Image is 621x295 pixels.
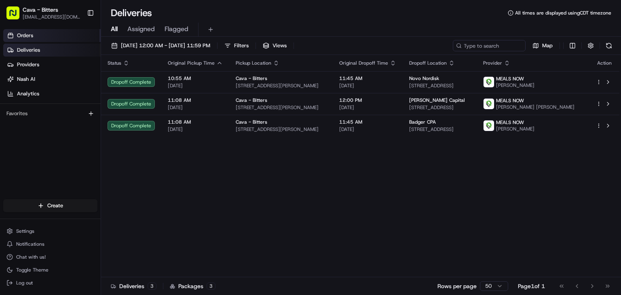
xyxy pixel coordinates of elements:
[127,24,155,34] span: Assigned
[3,107,97,120] div: Favorites
[25,147,86,153] span: Wisdom [PERSON_NAME]
[17,90,39,97] span: Analytics
[409,75,439,82] span: Novo Nordisk
[57,200,98,206] a: Powered byPylon
[339,60,388,66] span: Original Dropoff Time
[518,282,545,290] div: Page 1 of 1
[168,75,223,82] span: 10:55 AM
[8,105,52,111] div: Past conversations
[8,117,21,130] img: Cava Bitters
[3,225,97,237] button: Settings
[207,282,215,290] div: 3
[496,119,524,126] span: MEALS NOW
[236,97,267,103] span: Cava - Bitters
[168,60,215,66] span: Original Pickup Time
[236,126,326,133] span: [STREET_ADDRESS][PERSON_NAME]
[496,82,534,88] span: [PERSON_NAME]
[3,73,101,86] a: Nash AI
[17,46,40,54] span: Deliveries
[529,40,556,51] button: Map
[23,14,80,20] span: [EMAIL_ADDRESS][DOMAIN_NAME]
[339,104,396,111] span: [DATE]
[21,52,133,60] input: Clear
[409,97,465,103] span: [PERSON_NAME] Capital
[236,60,271,66] span: Pickup Location
[68,181,75,188] div: 💻
[236,104,326,111] span: [STREET_ADDRESS][PERSON_NAME]
[339,75,396,82] span: 11:45 AM
[3,277,97,289] button: Log out
[236,82,326,89] span: [STREET_ADDRESS][PERSON_NAME]
[17,76,35,83] span: Nash AI
[168,82,223,89] span: [DATE]
[409,126,471,133] span: [STREET_ADDRESS]
[125,103,147,113] button: See all
[3,3,84,23] button: Cava - Bitters[EMAIL_ADDRESS][DOMAIN_NAME]
[111,282,156,290] div: Deliveries
[409,82,471,89] span: [STREET_ADDRESS]
[453,40,526,51] input: Type to search
[80,200,98,206] span: Pylon
[8,32,147,45] p: Welcome 👋
[168,104,223,111] span: [DATE]
[65,177,133,192] a: 💻API Documentation
[542,42,553,49] span: Map
[496,126,534,132] span: [PERSON_NAME]
[409,104,471,111] span: [STREET_ADDRESS]
[17,77,32,91] img: 8571987876998_91fb9ceb93ad5c398215_72.jpg
[17,32,33,39] span: Orders
[236,119,267,125] span: Cava - Bitters
[25,125,55,131] span: Cava Bitters
[16,147,23,154] img: 1736555255976-a54dd68f-1ca7-489b-9aae-adbdc363a1c4
[515,10,611,16] span: All times are displayed using CDT timezone
[3,199,97,212] button: Create
[36,77,133,85] div: Start new chat
[168,97,223,103] span: 11:08 AM
[339,97,396,103] span: 12:00 PM
[108,40,214,51] button: [DATE] 12:00 AM - [DATE] 11:59 PM
[148,282,156,290] div: 3
[437,282,477,290] p: Rows per page
[496,97,524,104] span: MEALS NOW
[16,228,34,234] span: Settings
[47,202,63,209] span: Create
[3,87,101,100] a: Analytics
[3,264,97,276] button: Toggle Theme
[3,238,97,250] button: Notifications
[236,75,267,82] span: Cava - Bitters
[234,42,249,49] span: Filters
[111,6,152,19] h1: Deliveries
[272,42,287,49] span: Views
[603,40,615,51] button: Refresh
[108,60,121,66] span: Status
[168,126,223,133] span: [DATE]
[483,60,502,66] span: Provider
[496,76,524,82] span: MEALS NOW
[8,181,15,188] div: 📗
[484,77,494,87] img: melas_now_logo.png
[339,119,396,125] span: 11:45 AM
[16,180,62,188] span: Knowledge Base
[88,147,91,153] span: •
[16,241,44,247] span: Notifications
[17,61,39,68] span: Providers
[484,99,494,109] img: melas_now_logo.png
[76,180,130,188] span: API Documentation
[8,139,21,155] img: Wisdom Oko
[596,60,613,66] div: Action
[8,8,24,24] img: Nash
[170,282,215,290] div: Packages
[259,40,290,51] button: Views
[36,85,111,91] div: We're available if you need us!
[61,125,78,131] span: [DATE]
[5,177,65,192] a: 📗Knowledge Base
[409,119,436,125] span: Badger CPA
[111,24,118,34] span: All
[92,147,109,153] span: [DATE]
[221,40,252,51] button: Filters
[3,58,101,71] a: Providers
[57,125,59,131] span: •
[484,120,494,131] img: melas_now_logo.png
[23,6,58,14] button: Cava - Bitters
